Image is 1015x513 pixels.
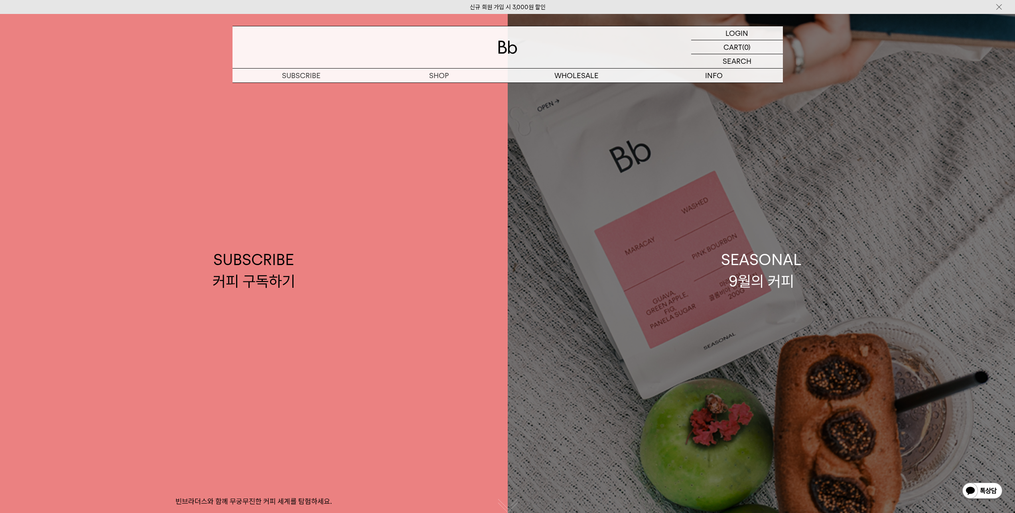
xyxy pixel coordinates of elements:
p: LOGIN [725,26,748,40]
p: INFO [645,69,783,83]
p: SEARCH [723,54,751,68]
p: CART [723,40,742,54]
a: SHOP [370,69,508,83]
p: (0) [742,40,751,54]
div: SEASONAL 9월의 커피 [721,249,802,291]
a: LOGIN [691,26,783,40]
div: SUBSCRIBE 커피 구독하기 [213,249,295,291]
a: SUBSCRIBE [233,69,370,83]
a: 신규 회원 가입 시 3,000원 할인 [470,4,546,11]
img: 카카오톡 채널 1:1 채팅 버튼 [962,482,1003,501]
p: WHOLESALE [508,69,645,83]
a: CART (0) [691,40,783,54]
img: 로고 [498,41,517,54]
